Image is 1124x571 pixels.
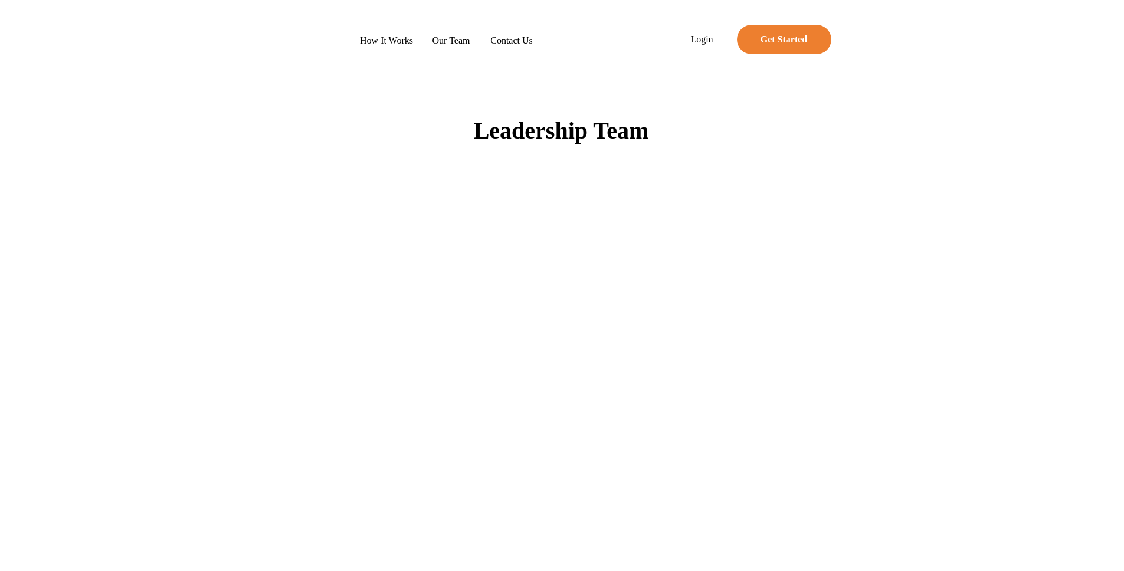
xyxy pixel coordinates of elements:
[481,35,543,47] a: Contact Us
[675,25,729,54] a: Login
[675,34,729,45] span: Login
[474,117,649,144] span: Leadership Team
[761,34,808,44] strong: Get Started
[352,35,422,46] span: How It Works
[481,35,543,46] span: Contact Us
[352,35,422,47] a: How It Works
[422,35,480,47] a: Our Team
[422,35,480,46] span: Our Team
[737,25,831,54] a: Get Started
